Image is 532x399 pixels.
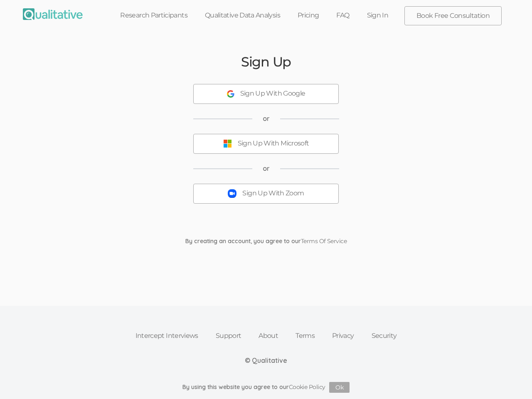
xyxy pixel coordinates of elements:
a: Privacy [323,327,363,345]
iframe: Chat Widget [490,359,532,399]
a: Pricing [289,6,328,25]
button: Sign Up With Zoom [193,184,339,204]
span: or [263,114,270,123]
a: Sign In [358,6,397,25]
div: Sign Up With Google [240,89,305,99]
a: Research Participants [111,6,196,25]
a: FAQ [328,6,358,25]
button: Sign Up With Microsoft [193,134,339,154]
a: Terms [287,327,323,345]
img: Sign Up With Zoom [228,189,236,198]
button: Ok [329,382,350,393]
a: Qualitative Data Analysis [196,6,289,25]
a: Intercept Interviews [127,327,207,345]
img: Sign Up With Microsoft [223,139,232,148]
div: By creating an account, you agree to our [179,237,353,245]
a: Terms Of Service [301,237,347,245]
a: Book Free Consultation [405,7,501,25]
div: © Qualitative [245,356,287,365]
img: Sign Up With Google [227,90,234,98]
h2: Sign Up [241,54,291,69]
div: Sign Up With Zoom [242,189,304,198]
a: Cookie Policy [289,383,325,391]
span: or [263,164,270,173]
div: By using this website you agree to our [182,382,350,393]
a: About [250,327,287,345]
div: Sign Up With Microsoft [238,139,309,148]
a: Security [363,327,406,345]
button: Sign Up With Google [193,84,339,104]
img: Qualitative [23,8,83,20]
a: Support [207,327,250,345]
